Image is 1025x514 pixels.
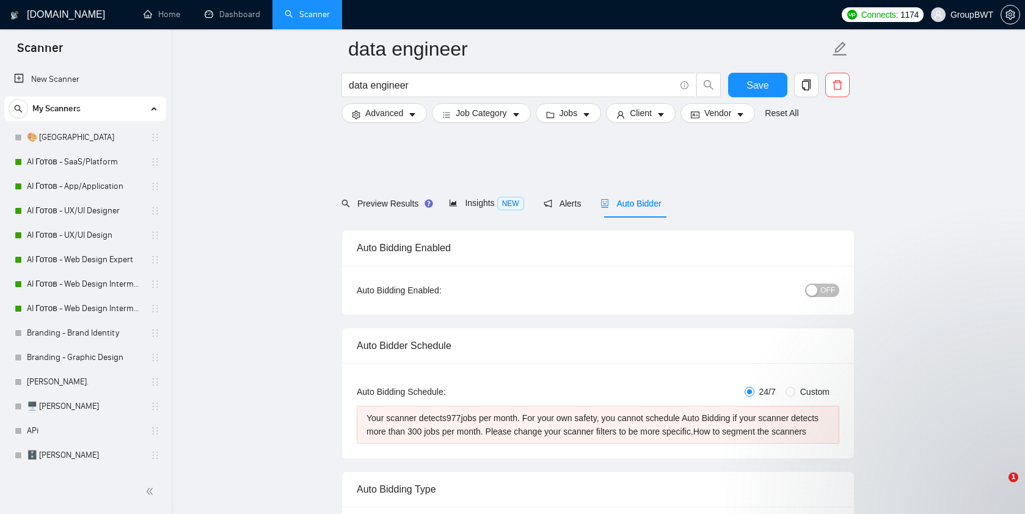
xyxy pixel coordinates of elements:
[357,385,517,398] div: Auto Bidding Schedule:
[408,110,417,119] span: caret-down
[795,385,834,398] span: Custom
[27,419,143,443] a: APi
[7,39,73,65] span: Scanner
[27,321,143,345] a: Branding - Brand Identity
[27,150,143,174] a: AI Готов - SaaS/Platform
[736,110,745,119] span: caret-down
[546,110,555,119] span: folder
[144,9,180,20] a: homeHome
[150,353,160,362] span: holder
[27,199,143,223] a: AI Готов - UX/UI Designer
[536,103,602,123] button: folderJobscaret-down
[795,79,818,90] span: copy
[32,97,81,121] span: My Scanners
[691,110,699,119] span: idcard
[820,284,835,297] span: OFF
[704,106,731,120] span: Vendor
[150,133,160,142] span: holder
[680,81,688,89] span: info-circle
[145,485,158,497] span: double-left
[4,67,166,92] li: New Scanner
[442,110,451,119] span: bars
[27,125,143,150] a: 🎨 [GEOGRAPHIC_DATA]
[150,182,160,191] span: holder
[754,385,781,398] span: 24/7
[352,110,360,119] span: setting
[9,105,27,113] span: search
[606,103,676,123] button: userClientcaret-down
[423,198,434,209] div: Tooltip anchor
[348,34,830,64] input: Scanner name...
[367,411,830,438] div: Your scanner detects 977 jobs per month. For your own safety, you cannot schedule Auto Bidding if...
[341,199,350,208] span: search
[150,426,160,436] span: holder
[285,9,330,20] a: searchScanner
[357,230,839,265] div: Auto Bidding Enabled
[693,427,806,436] a: How to segment the scanners
[357,472,839,507] div: Auto Bidding Type
[27,272,143,296] a: AI Готов - Web Design Intermediate минус Developer
[746,78,768,93] span: Save
[27,296,143,321] a: AI Готов - Web Design Intermediate минус Development
[150,328,160,338] span: holder
[825,73,850,97] button: delete
[497,197,524,210] span: NEW
[697,79,720,90] span: search
[150,279,160,289] span: holder
[449,198,523,208] span: Insights
[582,110,591,119] span: caret-down
[765,106,798,120] a: Reset All
[728,73,787,97] button: Save
[150,402,160,411] span: holder
[27,468,143,492] a: ETL
[357,328,839,363] div: Auto Bidder Schedule
[27,248,143,272] a: AI Готов - Web Design Expert
[27,174,143,199] a: AI Готов - App/Application
[680,103,755,123] button: idcardVendorcaret-down
[341,199,429,208] span: Preview Results
[657,110,665,119] span: caret-down
[847,10,857,20] img: upwork-logo.png
[456,106,506,120] span: Job Category
[150,450,160,460] span: holder
[934,10,943,19] span: user
[630,106,652,120] span: Client
[150,255,160,265] span: holder
[14,67,156,92] a: New Scanner
[9,99,28,119] button: search
[27,394,143,419] a: 🖥️ [PERSON_NAME]
[600,199,609,208] span: robot
[983,472,1013,502] iframe: Intercom live chat
[861,8,898,21] span: Connects:
[150,206,160,216] span: holder
[27,345,143,370] a: Branding - Graphic Design
[150,157,160,167] span: holder
[27,223,143,248] a: AI Готов - UX/UI Design
[900,8,919,21] span: 1174
[449,199,458,207] span: area-chart
[1001,10,1020,20] a: setting
[616,110,625,119] span: user
[150,304,160,314] span: holder
[349,78,675,93] input: Search Freelance Jobs...
[341,103,427,123] button: settingAdvancedcaret-down
[432,103,530,123] button: barsJob Categorycaret-down
[27,443,143,468] a: 🗄️ [PERSON_NAME]
[544,199,582,208] span: Alerts
[544,199,552,208] span: notification
[27,370,143,394] a: [PERSON_NAME].
[794,73,819,97] button: copy
[150,377,160,387] span: holder
[832,41,848,57] span: edit
[560,106,578,120] span: Jobs
[365,106,403,120] span: Advanced
[512,110,520,119] span: caret-down
[1001,5,1020,24] button: setting
[150,230,160,240] span: holder
[696,73,721,97] button: search
[357,284,517,297] div: Auto Bidding Enabled:
[205,9,260,20] a: dashboardDashboard
[600,199,661,208] span: Auto Bidder
[826,79,849,90] span: delete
